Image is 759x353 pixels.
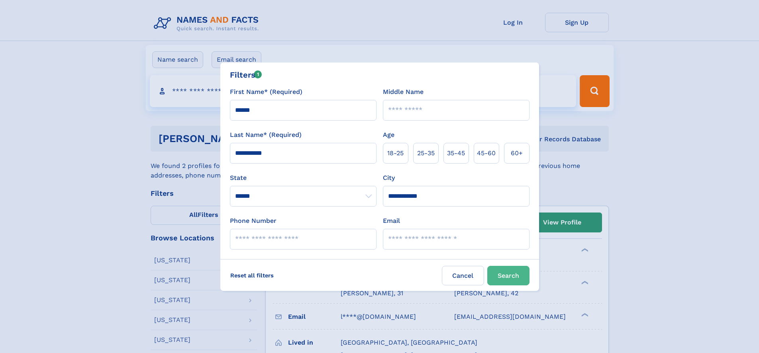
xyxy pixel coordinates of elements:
[447,148,465,158] span: 35‑45
[230,130,302,140] label: Last Name* (Required)
[383,87,424,97] label: Middle Name
[230,173,377,183] label: State
[230,87,302,97] label: First Name* (Required)
[225,266,279,285] label: Reset all filters
[230,69,262,81] div: Filters
[511,148,523,158] span: 60+
[417,148,435,158] span: 25‑35
[230,216,277,226] label: Phone Number
[383,130,394,140] label: Age
[487,266,530,285] button: Search
[383,173,395,183] label: City
[387,148,404,158] span: 18‑25
[383,216,400,226] label: Email
[477,148,496,158] span: 45‑60
[442,266,484,285] label: Cancel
